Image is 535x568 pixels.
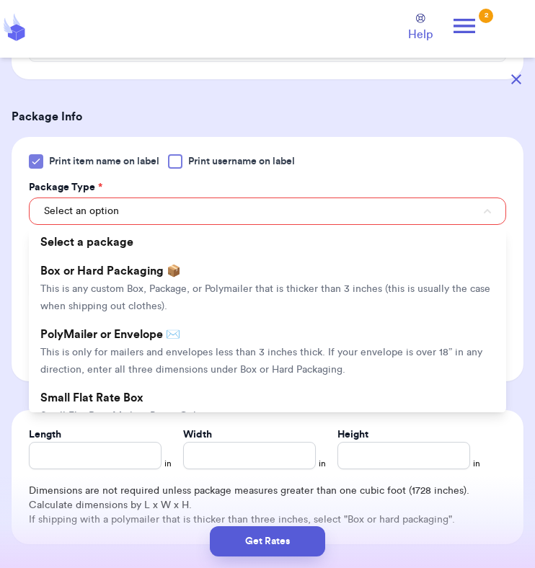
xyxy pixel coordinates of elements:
[40,411,201,421] span: Small Flat Rate Mailing Boxes Only
[40,284,490,311] span: This is any custom Box, Package, or Polymailer that is thicker than 3 inches (this is usually the...
[479,9,493,23] div: 2
[188,154,295,169] span: Print username on label
[44,204,119,218] span: Select an option
[49,154,159,169] span: Print item name on label
[40,392,143,404] span: Small Flat Rate Box
[29,512,506,527] p: If shipping with a polymailer that is thicker than three inches, select "Box or hard packaging".
[40,265,181,277] span: Box or Hard Packaging 📦
[319,458,326,469] span: in
[40,347,482,375] span: This is only for mailers and envelopes less than 3 inches thick. If your envelope is over 18” in ...
[337,427,368,442] label: Height
[408,26,433,43] span: Help
[473,458,480,469] span: in
[40,236,133,248] span: Select a package
[29,198,506,225] button: Select an option
[12,108,523,125] h3: Package Info
[210,526,325,556] button: Get Rates
[29,427,61,442] label: Length
[40,329,180,340] span: PolyMailer or Envelope ✉️
[408,14,433,43] a: Help
[183,427,212,442] label: Width
[29,484,506,527] div: Dimensions are not required unless package measures greater than one cubic foot (1728 inches). Ca...
[29,180,102,195] label: Package Type
[164,458,172,469] span: in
